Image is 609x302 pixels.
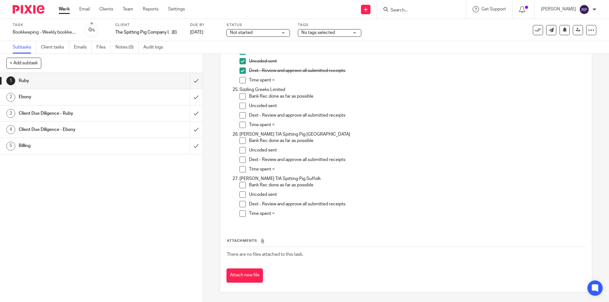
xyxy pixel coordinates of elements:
p: Dext - Review and approve all submitted receipts [249,157,585,163]
h1: Ruby [19,76,128,86]
a: Email [79,6,90,12]
div: 1 [6,76,15,85]
div: 4 [6,125,15,134]
span: Attachments [227,239,257,242]
p: Time spent = [249,122,585,128]
span: There are no files attached to this task. [227,252,303,257]
a: Notes (0) [115,41,139,54]
a: Emails [74,41,92,54]
p: Uncoded sent [249,191,585,198]
p: Bank Rec done as far as possible [249,93,585,100]
label: Status [226,22,290,28]
p: Sizzling Greeks Limited [239,87,585,93]
div: Bookkeeping - Weekly bookkeeping SP group [13,29,76,35]
p: Time spent = [249,77,585,83]
p: Uncoded sent [249,147,585,153]
label: Tags [298,22,361,28]
p: Bank Rec done as far as possible [249,182,585,188]
a: Clients [99,6,113,12]
img: Pixie [13,5,44,14]
label: Client [115,22,182,28]
a: Audit logs [143,41,168,54]
div: 5 [6,142,15,151]
p: Time spent = [249,166,585,172]
h1: Client Due Diligence - Ruby [19,109,128,118]
a: Settings [168,6,185,12]
p: Dext - Review and approve all submitted receipts [249,112,585,119]
label: Task [13,22,76,28]
a: Reports [143,6,159,12]
label: Due by [190,22,219,28]
h1: Client Due Diligence - Ebony [19,125,128,134]
p: Bank Rec done as far as possible [249,138,585,144]
p: Time spent = [249,210,585,217]
a: Files [96,41,111,54]
a: Client tasks [41,41,69,54]
p: Dext - Review and approve all submitted receipts [249,67,585,74]
div: 2 [6,93,15,102]
h1: Billing [19,141,128,151]
span: No tags selected [301,30,335,35]
button: Attach new file [226,268,263,283]
a: Work [59,6,70,12]
p: Uncoded sent [249,103,585,109]
p: Dext - Review and approve all submitted receipts [249,201,585,207]
input: Search [390,8,447,13]
small: /5 [91,29,95,32]
p: Uncoded sent [249,58,585,64]
p: [PERSON_NAME] T/A Spitting Pig Suffolk [239,176,585,182]
span: Not started [230,30,252,35]
span: [DATE] [190,30,203,35]
button: + Add subtask [6,58,41,68]
div: 3 [6,109,15,118]
a: Subtasks [13,41,36,54]
div: 0 [88,26,95,34]
img: svg%3E [579,4,589,15]
a: Team [123,6,133,12]
p: The Spitting Pig Company Ltd [115,29,169,35]
p: [PERSON_NAME] T/A Spitting Pig [GEOGRAPHIC_DATA] [239,131,585,138]
h1: Ebony [19,92,128,102]
p: [PERSON_NAME] [541,6,576,12]
span: Get Support [481,7,506,11]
